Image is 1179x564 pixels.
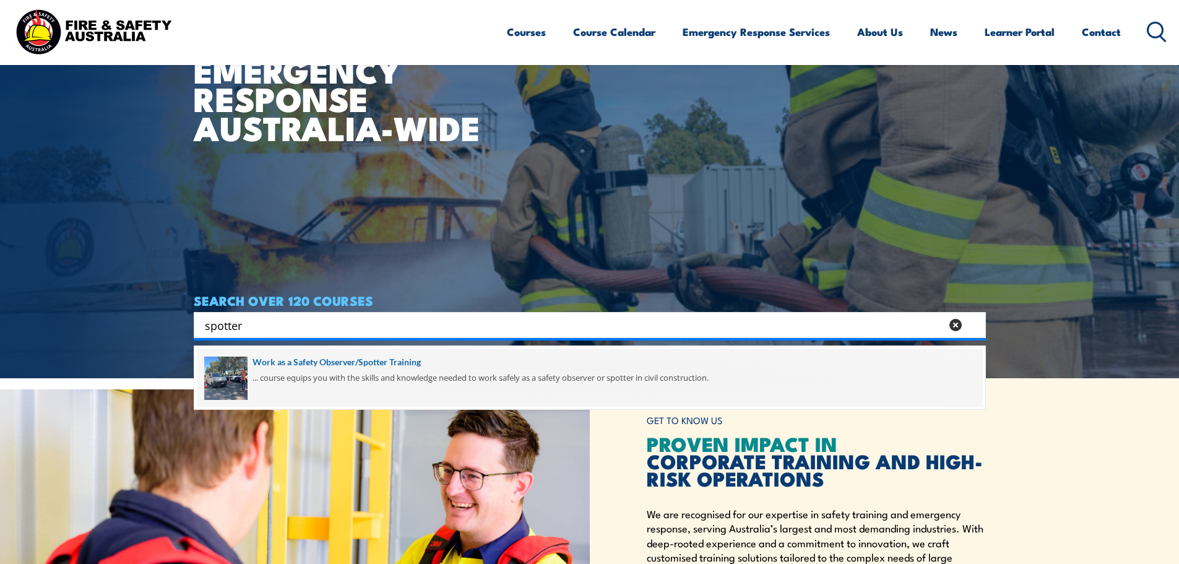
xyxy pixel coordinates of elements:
[930,15,957,48] a: News
[683,15,830,48] a: Emergency Response Services
[964,316,982,334] button: Search magnifier button
[207,316,944,334] form: Search form
[205,316,941,334] input: Search input
[507,15,546,48] a: Courses
[647,409,986,432] h6: GET TO KNOW US
[985,15,1055,48] a: Learner Portal
[194,293,986,307] h4: SEARCH OVER 120 COURSES
[647,428,837,459] span: PROVEN IMPACT IN
[1082,15,1121,48] a: Contact
[573,15,655,48] a: Course Calendar
[204,355,975,369] a: Work as a Safety Observer/Spotter Training
[857,15,903,48] a: About Us
[647,435,986,487] h2: CORPORATE TRAINING AND HIGH-RISK OPERATIONS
